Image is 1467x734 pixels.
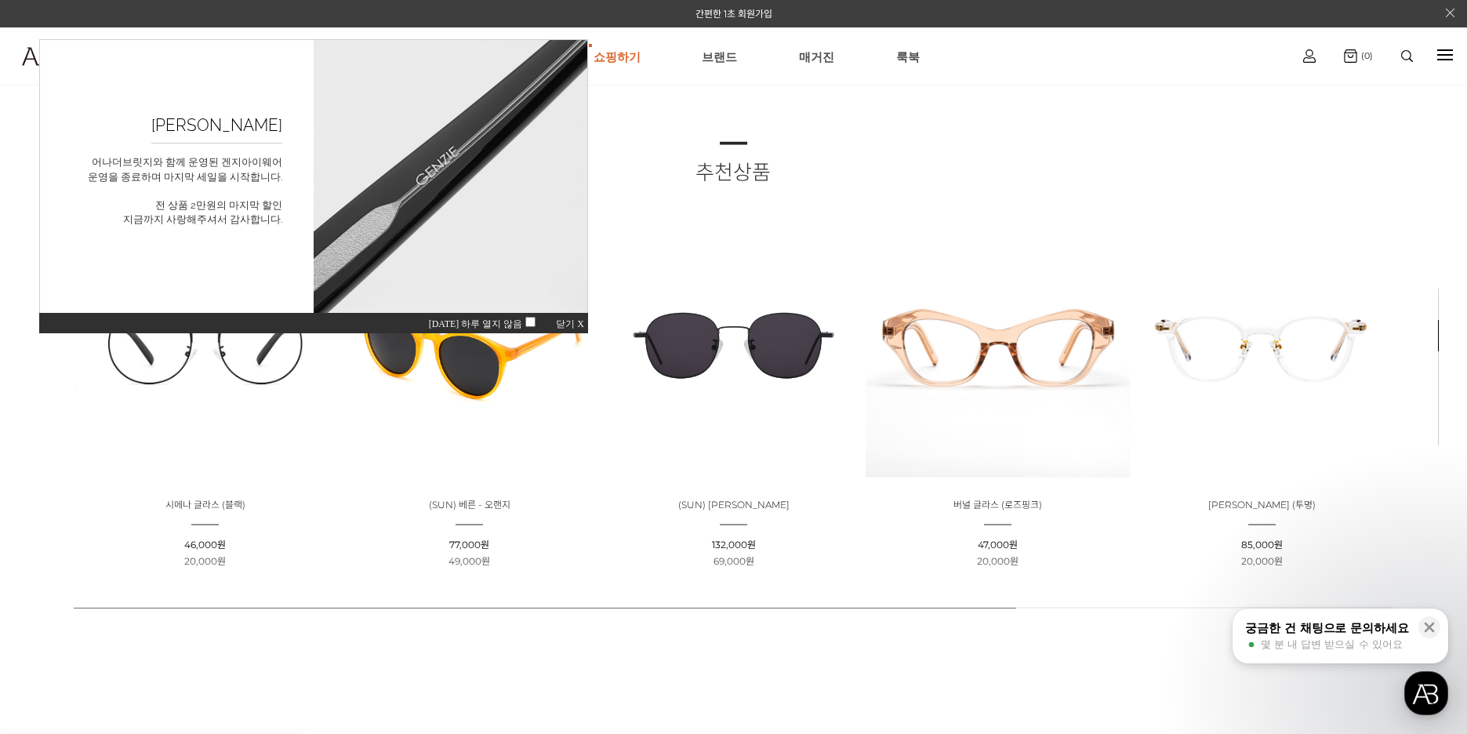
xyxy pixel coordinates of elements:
[8,47,228,104] a: logo
[977,554,1019,566] span: 20,000원
[702,28,737,85] a: 브랜드
[1241,554,1283,566] span: 20,000원
[103,497,202,536] a: 대화
[978,538,1018,550] span: 47,000원
[1241,538,1283,550] span: 85,000원
[242,521,261,533] span: 설정
[1130,213,1394,478] img: 리베 글라스 (투명) - 투명한 디자인의 안경
[202,497,301,536] a: 설정
[517,279,545,290] span: 닫기 X
[601,213,866,478] img: LECERO - 블랙 선글라스, 제품 이미지
[1401,50,1413,62] img: search
[1357,50,1373,61] span: (0)
[390,279,502,290] span: [DATE] 하루 열지 않음
[678,498,790,510] a: (SUN) [PERSON_NAME]
[448,554,490,566] span: 49,000원
[799,28,834,85] a: 매거진
[337,213,601,478] img: (SUN) 베른 - 오랜지 선글라스 - 세련된 오렌지 컬러의 이미지
[429,498,510,510] a: (SUN) 베른 - 오랜지
[22,47,236,66] img: logo
[714,554,754,566] span: 69,000원
[143,521,162,534] span: 대화
[1344,49,1373,63] a: (0)
[712,538,756,550] span: 132,000원
[896,28,920,85] a: 룩북
[112,68,243,104] h2: [PERSON_NAME]
[74,213,338,478] img: 시에나 글라스 - 블랙 안경 이미지
[49,108,243,124] p: 어나더브릿지와 함께 운영된 겐지아이웨어 운영을 종료하며 마지막 세일을 시작합니다. 전 상품 2만원의 마지막 할인 지금까지 사랑해주셔서 감사합니다.
[1208,498,1316,510] a: [PERSON_NAME] (투명)
[49,521,59,533] span: 홈
[1303,49,1316,63] img: cart
[449,538,489,550] span: 77,000원
[594,28,641,85] a: 쇼핑하기
[184,538,226,550] span: 46,000원
[866,213,1130,478] img: 버널 글라스 로즈핑크 - 세련된 클래식 안경 제품 이미지
[1344,49,1357,63] img: cart
[184,554,226,566] span: 20,000원
[953,498,1042,510] a: 버널 글라스 (로즈핑크)
[165,498,245,510] a: 시에나 글라스 (블랙)
[5,497,103,536] a: 홈
[274,1,548,274] img: sample1
[695,160,771,185] span: 추천상품
[695,8,772,20] a: 간편한 1초 회원가입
